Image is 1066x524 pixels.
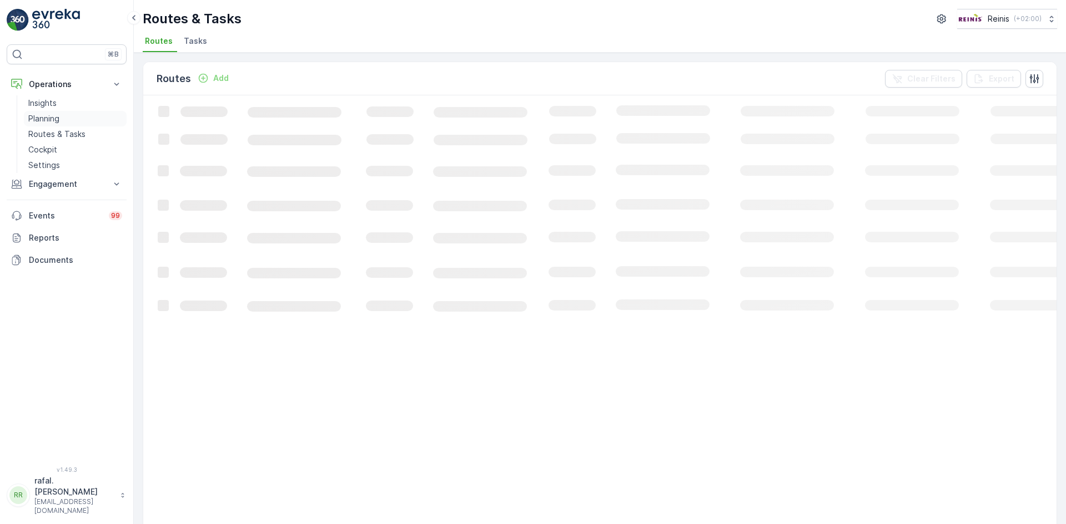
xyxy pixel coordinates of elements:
[7,475,127,515] button: RRrafal.[PERSON_NAME][EMAIL_ADDRESS][DOMAIN_NAME]
[28,129,86,140] p: Routes & Tasks
[7,73,127,95] button: Operations
[145,35,173,47] span: Routes
[1014,14,1042,23] p: ( +02:00 )
[967,70,1021,88] button: Export
[28,160,60,171] p: Settings
[157,71,191,87] p: Routes
[7,249,127,271] a: Documents
[957,13,983,25] img: Reinis-Logo-Vrijstaand_Tekengebied-1-copy2_aBO4n7j.png
[29,79,104,90] p: Operations
[108,50,119,59] p: ⌘B
[885,70,962,88] button: Clear Filters
[989,73,1014,84] p: Export
[24,111,127,126] a: Planning
[143,10,242,28] p: Routes & Tasks
[28,113,59,124] p: Planning
[193,72,233,85] button: Add
[7,173,127,195] button: Engagement
[988,13,1009,24] p: Reinis
[29,210,102,221] p: Events
[957,9,1057,29] button: Reinis(+02:00)
[9,486,27,504] div: RR
[29,255,122,266] p: Documents
[7,205,127,227] a: Events99
[24,157,127,173] a: Settings
[28,144,57,155] p: Cockpit
[24,126,127,142] a: Routes & Tasks
[24,95,127,111] a: Insights
[213,73,229,84] p: Add
[34,497,114,515] p: [EMAIL_ADDRESS][DOMAIN_NAME]
[7,466,127,473] span: v 1.49.3
[24,142,127,157] a: Cockpit
[184,35,207,47] span: Tasks
[29,232,122,243] p: Reports
[28,98,57,109] p: Insights
[7,227,127,249] a: Reports
[34,475,114,497] p: rafal.[PERSON_NAME]
[29,179,104,190] p: Engagement
[7,9,29,31] img: logo
[907,73,956,84] p: Clear Filters
[111,211,120,220] p: 99
[32,9,80,31] img: logo_light-DOdMpM7g.png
